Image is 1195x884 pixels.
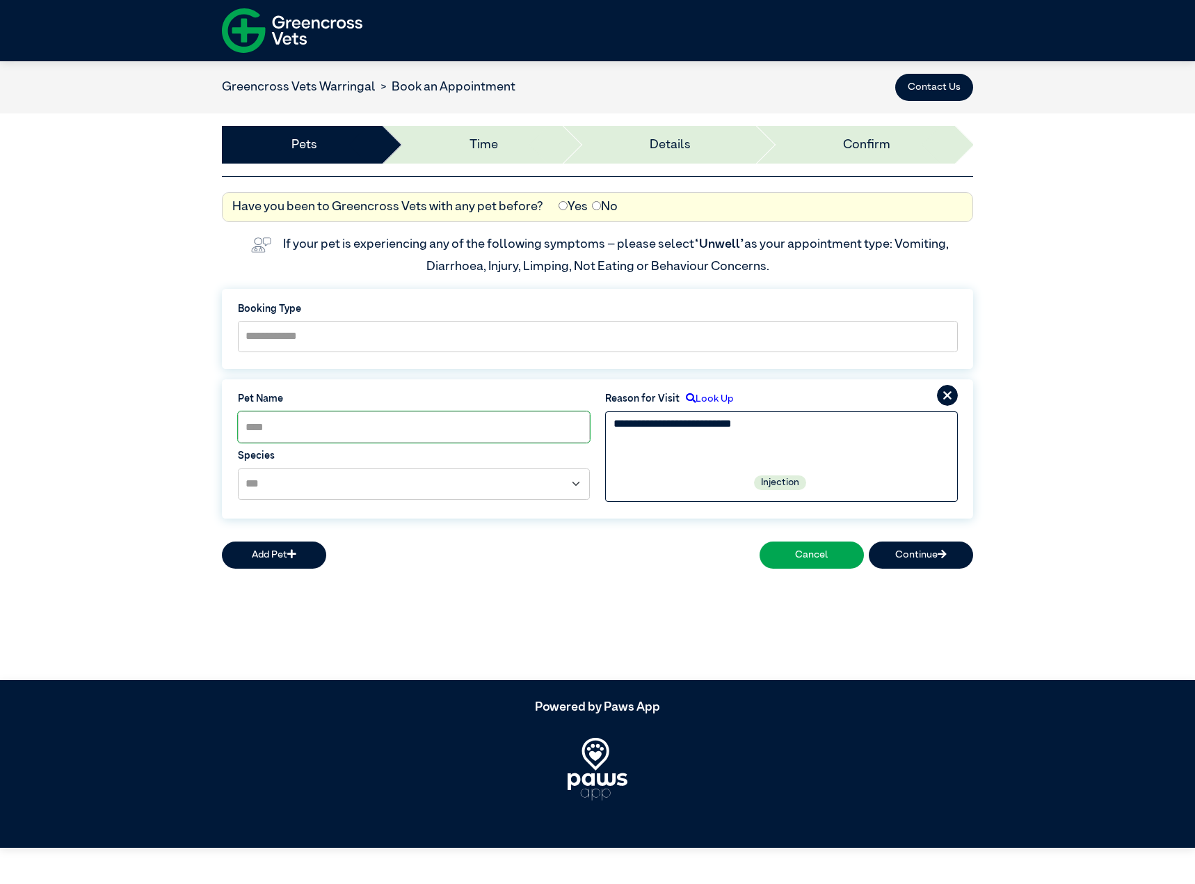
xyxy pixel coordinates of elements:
[754,475,806,490] label: Injection
[694,238,744,251] span: “Unwell”
[760,542,864,569] button: Cancel
[222,542,326,569] button: Add Pet
[592,201,601,210] input: No
[232,198,543,216] label: Have you been to Greencross Vets with any pet before?
[568,738,627,800] img: PawsApp
[222,81,376,93] a: Greencross Vets Warringal
[238,449,591,464] label: Species
[222,78,515,97] nav: breadcrumb
[559,201,568,210] input: Yes
[605,392,680,407] label: Reason for Visit
[592,198,618,216] label: No
[283,238,951,273] label: If your pet is experiencing any of the following symptoms – please select as your appointment typ...
[680,392,733,407] label: Look Up
[895,74,973,102] button: Contact Us
[222,3,362,58] img: f-logo
[238,302,958,317] label: Booking Type
[869,542,973,569] button: Continue
[222,700,973,716] h5: Powered by Paws App
[246,232,276,258] img: vet
[238,392,591,407] label: Pet Name
[291,136,317,155] a: Pets
[376,78,515,97] li: Book an Appointment
[559,198,588,216] label: Yes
